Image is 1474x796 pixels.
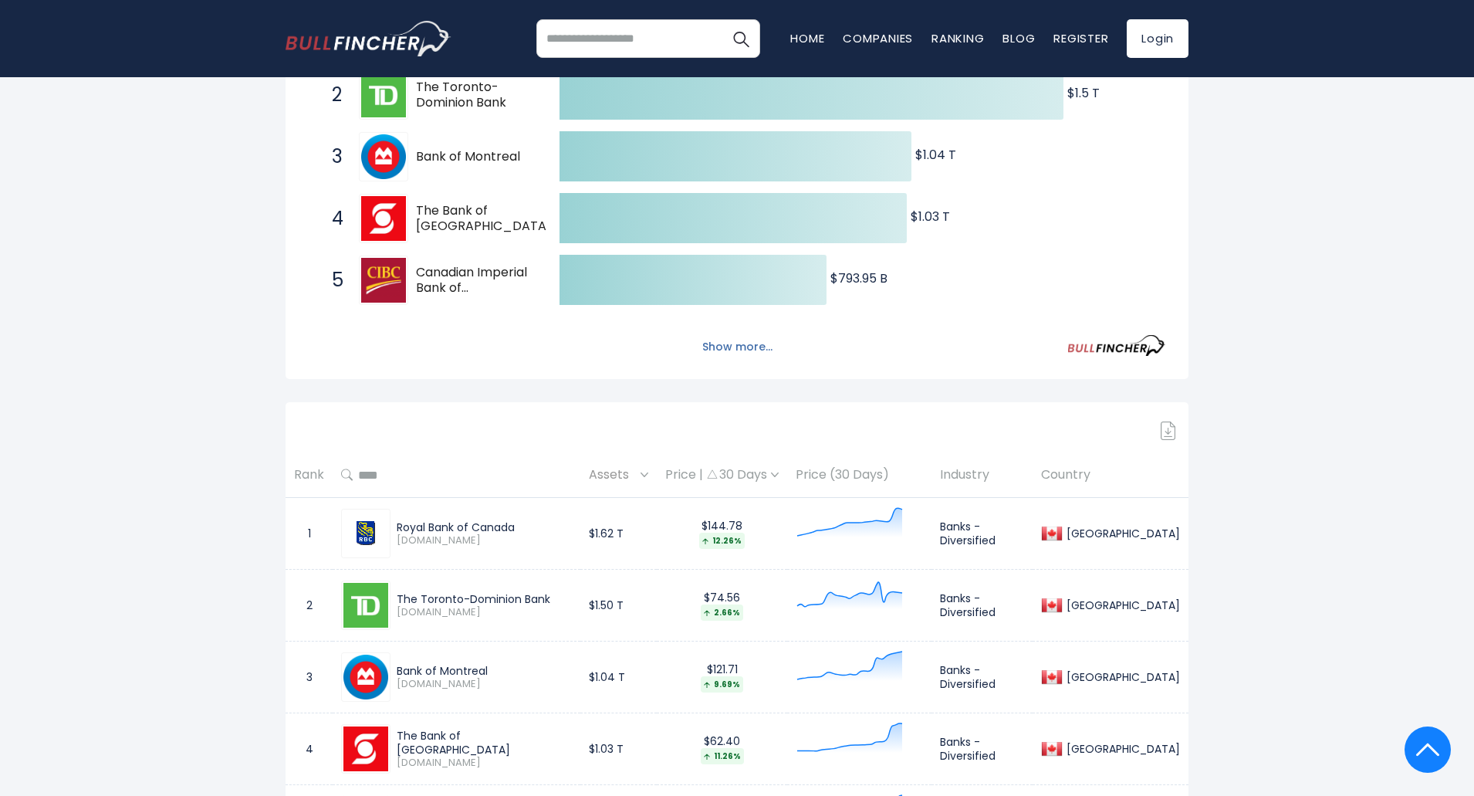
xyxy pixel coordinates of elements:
div: Price | 30 Days [665,467,779,483]
span: [DOMAIN_NAME] [397,757,572,770]
div: $74.56 [665,591,779,621]
div: [GEOGRAPHIC_DATA] [1063,598,1180,612]
a: Register [1053,30,1108,46]
div: 9.69% [701,676,743,693]
td: $1.04 T [580,642,657,713]
td: $1.50 T [580,570,657,642]
div: Bank of Montreal [397,664,572,678]
th: Industry [931,452,1033,498]
div: [GEOGRAPHIC_DATA] [1063,670,1180,684]
span: Assets [589,463,637,487]
span: 4 [324,205,340,232]
text: $1.5 T [1067,84,1100,102]
span: 5 [324,267,340,293]
span: 2 [324,82,340,108]
td: $1.62 T [580,498,657,570]
text: $793.95 B [830,269,887,287]
button: Show more... [693,334,782,360]
text: $1.04 T [915,146,956,164]
span: Bank of Montreal [416,149,532,165]
a: Ranking [931,30,984,46]
img: Canadian Imperial Bank of Commerce [361,258,406,303]
td: 1 [286,498,333,570]
img: RY.TO.png [353,521,378,546]
img: BNS.TO.png [343,727,388,771]
th: Rank [286,452,333,498]
span: The Bank of [GEOGRAPHIC_DATA] [416,203,552,235]
td: 4 [286,713,333,785]
div: 12.26% [699,533,745,549]
td: 3 [286,642,333,713]
th: Country [1033,452,1188,498]
img: The Bank of Nova Scotia [361,196,406,241]
span: [DOMAIN_NAME] [397,534,572,547]
a: Home [790,30,824,46]
div: 11.26% [701,748,744,764]
div: [GEOGRAPHIC_DATA] [1063,742,1180,756]
div: $62.40 [665,734,779,764]
text: $1.03 T [911,208,950,225]
th: Price (30 Days) [787,452,931,498]
td: $1.03 T [580,713,657,785]
img: bullfincher logo [286,21,451,56]
div: 2.66% [701,605,743,621]
a: Blog [1002,30,1035,46]
span: 3 [324,144,340,170]
span: [DOMAIN_NAME] [397,606,572,619]
div: [GEOGRAPHIC_DATA] [1063,527,1180,540]
span: Canadian Imperial Bank of Commerce [416,265,532,297]
div: $121.71 [665,662,779,693]
div: $144.78 [665,519,779,549]
div: The Toronto-Dominion Bank [397,592,572,606]
img: BMO.TO.png [343,655,388,699]
a: Companies [843,30,913,46]
td: Banks - Diversified [931,713,1033,785]
td: 2 [286,570,333,642]
td: Banks - Diversified [931,570,1033,642]
a: Go to homepage [286,21,451,56]
img: TD.TO.png [343,583,388,628]
td: Banks - Diversified [931,642,1033,713]
a: Login [1127,19,1188,58]
div: The Bank of [GEOGRAPHIC_DATA] [397,729,572,757]
img: The Toronto-Dominion Bank [361,73,406,117]
img: Bank of Montreal [361,134,406,179]
td: Banks - Diversified [931,498,1033,570]
div: Royal Bank of Canada [397,520,572,534]
button: Search [722,19,760,58]
span: [DOMAIN_NAME] [397,678,572,691]
span: The Toronto-Dominion Bank [416,80,532,112]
